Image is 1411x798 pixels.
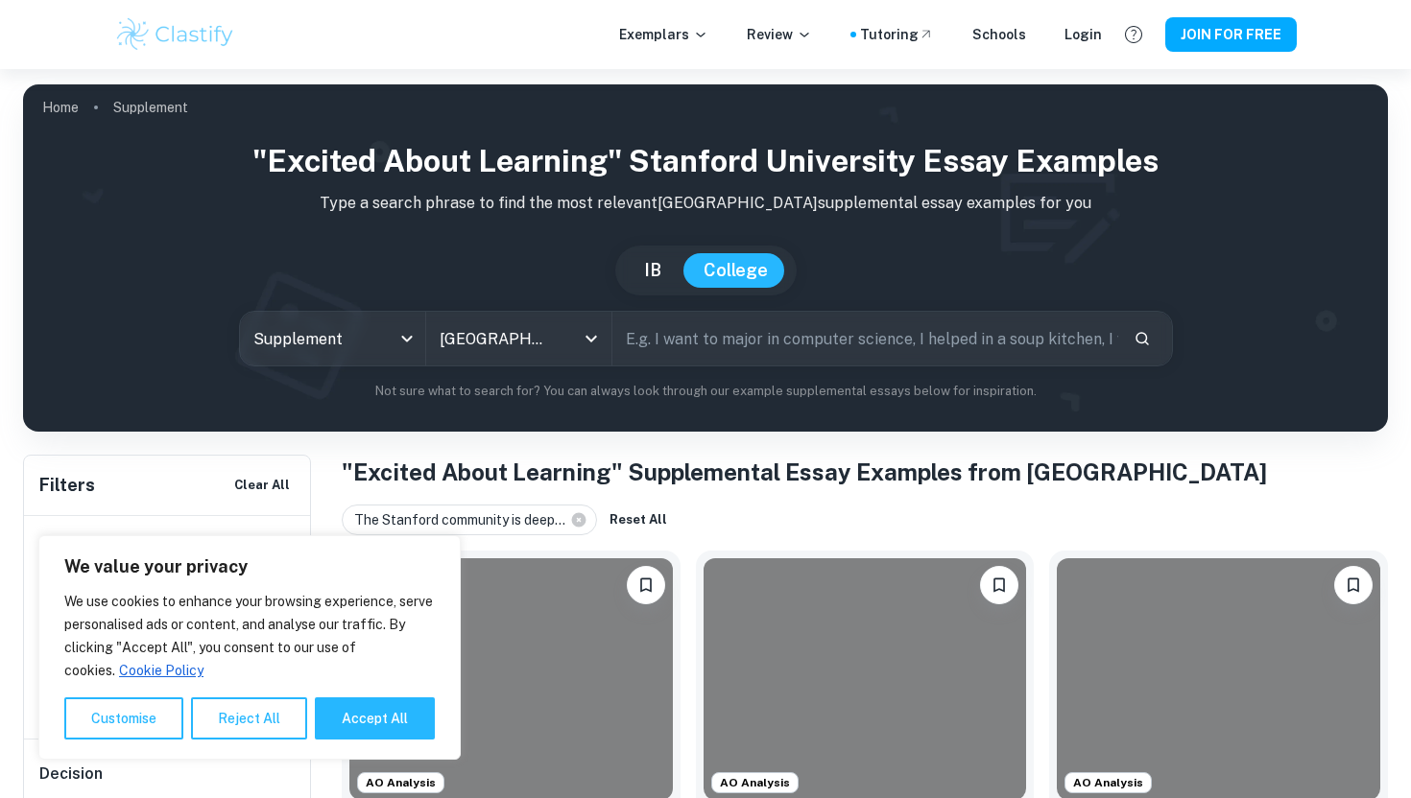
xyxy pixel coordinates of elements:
[1126,322,1159,355] button: Search
[354,509,574,530] span: The Stanford community is deep...
[747,24,812,45] p: Review
[860,24,934,45] a: Tutoring
[113,97,188,118] p: Supplement
[980,566,1018,604] button: Please log in to bookmark exemplars
[684,253,787,288] button: College
[114,15,236,54] img: Clastify logo
[1065,774,1151,791] span: AO Analysis
[64,555,435,578] p: We value your privacy
[1334,566,1373,604] button: Please log in to bookmark exemplars
[38,192,1373,215] p: Type a search phrase to find the most relevant [GEOGRAPHIC_DATA] supplemental essay examples for you
[972,24,1026,45] a: Schools
[23,84,1388,432] img: profile cover
[712,774,798,791] span: AO Analysis
[1064,24,1102,45] a: Login
[38,535,461,760] div: We value your privacy
[342,505,597,535] div: The Stanford community is deep...
[625,253,681,288] button: IB
[38,138,1373,184] h1: "Excited About Learning" Stanford University Essay Examples
[64,590,435,682] p: We use cookies to enhance your browsing experience, serve personalised ads or content, and analys...
[578,325,605,352] button: Open
[229,471,295,500] button: Clear All
[627,566,665,604] button: Please log in to bookmark exemplars
[1165,17,1297,52] button: JOIN FOR FREE
[191,697,307,739] button: Reject All
[358,774,443,791] span: AO Analysis
[605,505,672,534] button: Reset All
[1117,18,1150,51] button: Help and Feedback
[612,312,1118,365] input: E.g. I want to major in computer science, I helped in a soup kitchen, I want to join the debate t...
[342,455,1388,489] h1: "Excited About Learning" Supplemental Essay Examples from [GEOGRAPHIC_DATA]
[619,24,708,45] p: Exemplars
[39,763,297,786] h6: Decision
[118,662,204,679] a: Cookie Policy
[38,382,1373,401] p: Not sure what to search for? You can always look through our example supplemental essays below fo...
[240,312,425,365] div: Supplement
[39,472,95,499] h6: Filters
[64,697,183,739] button: Customise
[315,697,435,739] button: Accept All
[42,94,79,121] a: Home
